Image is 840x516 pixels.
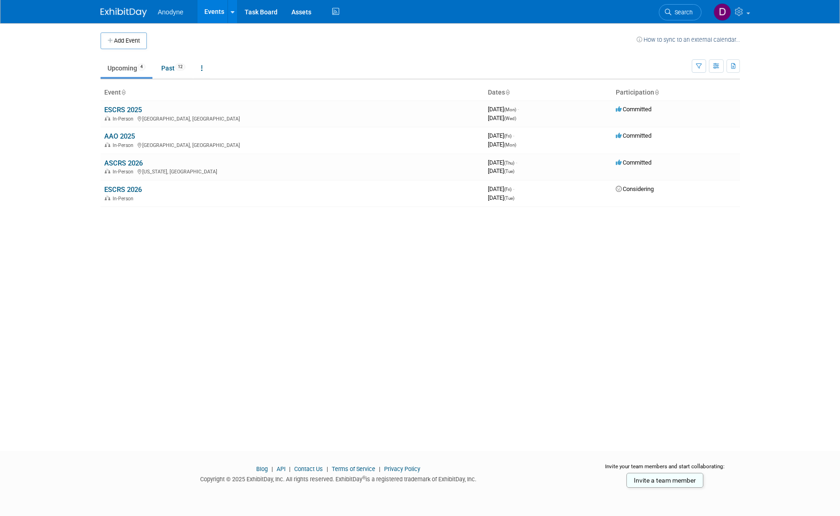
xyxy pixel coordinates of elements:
[504,116,516,121] span: (Wed)
[104,115,480,122] div: [GEOGRAPHIC_DATA], [GEOGRAPHIC_DATA]
[488,159,517,166] span: [DATE]
[104,132,135,140] a: AAO 2025
[488,185,514,192] span: [DATE]
[504,134,512,139] span: (Fri)
[256,465,268,472] a: Blog
[113,169,136,175] span: In-Person
[654,89,659,96] a: Sort by Participation Type
[637,36,740,43] a: How to sync to an external calendar...
[104,185,142,194] a: ESCRS 2026
[101,32,147,49] button: Add Event
[488,115,516,121] span: [DATE]
[488,167,514,174] span: [DATE]
[113,142,136,148] span: In-Person
[488,141,516,148] span: [DATE]
[269,465,275,472] span: |
[377,465,383,472] span: |
[488,194,514,201] span: [DATE]
[105,116,110,121] img: In-Person Event
[616,106,651,113] span: Committed
[105,169,110,173] img: In-Person Event
[484,85,612,101] th: Dates
[105,196,110,200] img: In-Person Event
[504,196,514,201] span: (Tue)
[659,4,701,20] a: Search
[504,107,516,112] span: (Mon)
[158,8,183,16] span: Anodyne
[590,463,740,477] div: Invite your team members and start collaborating:
[113,116,136,122] span: In-Person
[518,106,519,113] span: -
[154,59,192,77] a: Past12
[175,64,185,70] span: 12
[105,142,110,147] img: In-Person Event
[104,159,143,167] a: ASCRS 2026
[277,465,285,472] a: API
[101,59,152,77] a: Upcoming4
[488,132,514,139] span: [DATE]
[513,185,514,192] span: -
[616,159,651,166] span: Committed
[104,167,480,175] div: [US_STATE], [GEOGRAPHIC_DATA]
[121,89,126,96] a: Sort by Event Name
[324,465,330,472] span: |
[101,8,147,17] img: ExhibitDay
[138,64,145,70] span: 4
[113,196,136,202] span: In-Person
[104,106,142,114] a: ESCRS 2025
[616,185,654,192] span: Considering
[384,465,420,472] a: Privacy Policy
[488,106,519,113] span: [DATE]
[287,465,293,472] span: |
[504,169,514,174] span: (Tue)
[505,89,510,96] a: Sort by Start Date
[104,141,480,148] div: [GEOGRAPHIC_DATA], [GEOGRAPHIC_DATA]
[516,159,517,166] span: -
[616,132,651,139] span: Committed
[504,187,512,192] span: (Fri)
[671,9,693,16] span: Search
[626,473,703,488] a: Invite a team member
[332,465,375,472] a: Terms of Service
[504,160,514,166] span: (Thu)
[714,3,731,21] img: Dawn Jozwiak
[101,85,484,101] th: Event
[504,142,516,147] span: (Mon)
[612,85,740,101] th: Participation
[362,475,366,480] sup: ®
[101,473,577,484] div: Copyright © 2025 ExhibitDay, Inc. All rights reserved. ExhibitDay is a registered trademark of Ex...
[294,465,323,472] a: Contact Us
[513,132,514,139] span: -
